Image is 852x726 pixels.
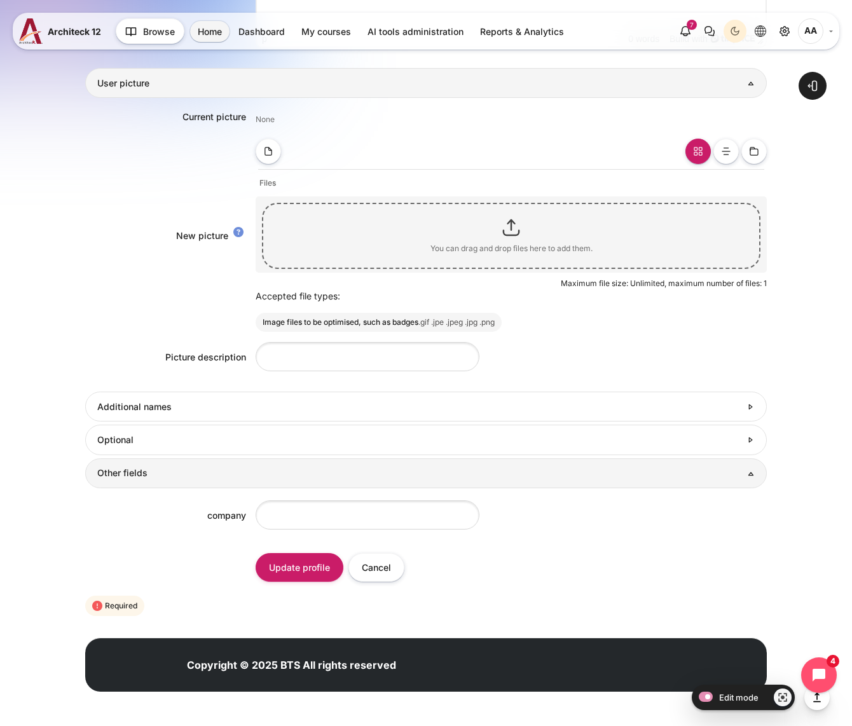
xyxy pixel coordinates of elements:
button: Languages [749,20,772,43]
i: Help with New picture [233,228,244,238]
a: Show/Hide - Region [774,688,792,706]
a: Reports & Analytics [472,21,572,42]
button: Go to top [804,685,830,710]
h3: Additional names [97,401,741,413]
label: Picture description [165,352,246,362]
h3: Other fields [97,467,755,479]
label: Current picture [182,110,246,123]
a: AI tools administration [360,21,471,42]
span: Maximum file size: Unlimited, maximum number of files: 1 [561,278,767,288]
button: There are 0 unread conversations [698,20,721,43]
a: Site administration [773,20,796,43]
li: Image files to be optimised, such as badges [263,317,495,328]
i: Required field [92,599,105,612]
a: Help [231,228,246,238]
div: Dark Mode [725,22,745,41]
button: Light Mode Dark Mode [724,20,746,43]
p: New picture [176,230,228,241]
div: None [256,114,275,125]
input: Update profile [256,553,343,582]
h3: User picture [97,78,755,89]
a: Home [190,21,230,42]
label: company [207,510,246,521]
span: Architeck 12 [48,25,101,38]
a: Files [259,177,276,189]
div: 7 [687,20,697,30]
input: Cancel [348,553,404,582]
div: You can drag and drop files here to add them. [430,243,593,254]
body: Rich text area. Press ALT-0 for help. [5,5,504,20]
span: Edit mode [719,692,759,702]
div: Show notification window with 7 new notifications [674,20,697,43]
h3: Optional [97,434,741,446]
img: A12 [19,18,43,44]
a: Dashboard [231,21,292,42]
a: A12 A12 Architeck 12 [19,18,106,44]
span: Architeck Admin [798,18,823,44]
strong: Copyright © 2025 BTS All rights reserved [187,659,396,671]
span: Browse [143,25,175,38]
div: Required [85,596,144,616]
button: Browse [116,18,184,44]
p: Accepted file types: [256,289,767,303]
a: My courses [294,21,359,42]
a: User menu [798,18,833,44]
small: .gif .jpe .jpeg .jpg .png [418,317,495,327]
